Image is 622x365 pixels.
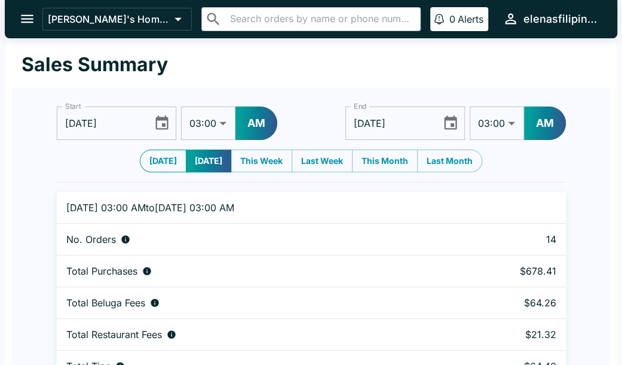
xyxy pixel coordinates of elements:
div: Fees paid by diners to Beluga [66,297,437,309]
button: Last Week [292,150,353,172]
button: Last Month [417,150,482,172]
p: $21.32 [456,328,556,340]
div: Fees paid by diners to restaurant [66,328,437,340]
button: open drawer [12,4,42,34]
button: [DATE] [186,150,231,172]
label: End [354,101,367,111]
p: $64.26 [456,297,556,309]
div: elenasfilipinofoods [523,12,598,26]
button: AM [524,107,566,140]
div: Aggregate order subtotals [66,265,437,277]
input: mm/dd/yyyy [345,107,433,140]
button: This Month [352,150,418,172]
p: 14 [456,233,556,245]
button: [DATE] [140,150,186,172]
p: Total Purchases [66,265,137,277]
div: Number of orders placed [66,233,437,245]
p: Total Beluga Fees [66,297,145,309]
p: 0 [449,13,455,25]
p: [DATE] 03:00 AM to [DATE] 03:00 AM [66,202,437,214]
button: elenasfilipinofoods [498,6,603,32]
p: No. Orders [66,233,116,245]
button: AM [235,107,277,140]
button: Choose date, selected date is Oct 10, 2025 [149,110,174,136]
p: Alerts [458,13,483,25]
label: Start [65,101,81,111]
button: [PERSON_NAME]'s Home of the Finest Filipino Foods [42,8,192,31]
button: Choose date, selected date is Oct 11, 2025 [437,110,463,136]
p: $678.41 [456,265,556,277]
h1: Sales Summary [22,53,168,77]
p: Total Restaurant Fees [66,328,162,340]
input: Search orders by name or phone number [226,11,415,28]
button: This Week [231,150,292,172]
p: [PERSON_NAME]'s Home of the Finest Filipino Foods [48,13,170,25]
input: mm/dd/yyyy [57,107,145,140]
